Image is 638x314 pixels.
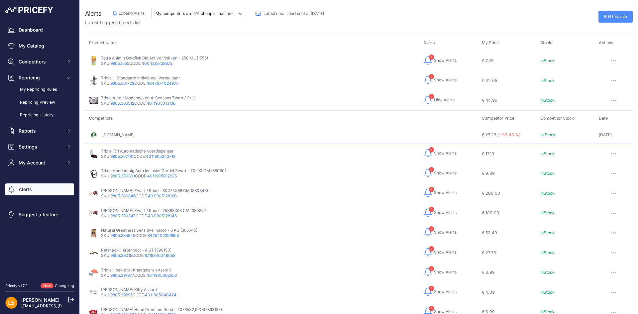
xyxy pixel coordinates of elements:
[423,148,457,158] button: 1 Show Alerts
[55,283,74,288] a: Changelog
[101,248,175,253] p: Petsnack Hertenpoot - 4 ST (390150)
[110,81,134,86] a: 9805.361729
[434,190,457,195] span: Show Alerts
[478,144,536,164] td: € 17.19
[147,101,175,106] a: 4011905013138
[142,61,172,66] a: 4004218729872
[110,213,136,218] a: 9805.380847
[101,75,180,81] p: Trixie H Standaard Individueel Verstelbaar
[101,193,208,199] p: SKU: CODE:
[429,147,434,153] span: 1
[101,307,222,312] p: [PERSON_NAME] Hond Premium Rood - 40-65X2,5 CM (393187)
[101,149,175,154] p: Trixie Tx1 Automatische Voerdispenser
[419,40,478,51] th: Alerts
[434,250,457,255] span: Show Alerts
[595,40,633,51] th: Actions
[119,11,145,16] span: Expand Alerts
[478,91,536,111] td: € 44.99
[112,10,145,17] button: Expand Alerts
[146,154,175,159] a: 4011905243719
[5,141,74,153] button: Settings
[540,290,555,295] span: InStock
[110,273,134,278] a: 9805.391977
[423,55,457,66] button: 1 Show Alerts
[434,210,457,215] span: Show Alerts
[478,223,536,243] td: € 52.49
[89,130,98,140] img: tims.nl.png
[148,213,177,218] a: 4011905128146
[101,233,197,238] p: SKU: CODE:
[101,292,176,298] p: SKU: CODE:
[5,157,74,169] button: My Account
[110,193,136,198] a: 9805.380846
[423,207,457,218] button: 1 Show Alerts
[478,164,536,184] td: € 9.89
[478,203,536,223] td: € 189.00
[540,191,555,196] span: InStock
[423,227,457,238] button: 1 Show Alerts
[85,10,102,17] span: Alerts
[423,95,455,105] button: 1 Hide Alerts
[429,286,434,291] span: 1
[540,132,556,137] span: In Stock
[145,253,175,258] a: 8718346046058
[478,71,536,91] td: € 32.05
[101,154,175,159] p: SKU: CODE:
[595,111,633,126] td: Date
[5,209,74,221] a: Suggest a feature
[5,183,74,195] a: Alerts
[5,24,74,275] nav: Sidebar
[434,170,457,176] span: Show Alerts
[101,228,197,233] p: Natural Greatness Sensitive Indoor - 6 KG (385545)
[101,253,175,258] p: SKU: CODE:
[478,263,536,283] td: € 3.99
[540,98,555,103] span: InStock
[101,267,177,273] p: Trixie Hoektoilet Knaagdieren Assorti
[478,51,536,71] td: € 7.25
[423,267,457,277] button: 1 Show Alerts
[429,94,434,99] span: 1
[429,74,434,79] span: 1
[434,77,457,83] span: Show Alerts
[5,97,74,108] a: Repricing Preview
[85,40,419,51] th: Product Name
[101,168,228,173] p: Trixie Hondentuig Auto Inclusief Gordel Zwart - 70-90 CM (380801)
[540,250,555,255] span: InStock
[21,297,59,303] a: [PERSON_NAME]
[5,24,74,36] a: Dashboard
[101,173,228,179] p: SKU: CODE:
[540,230,555,235] span: InStock
[434,97,455,103] span: Hide Alerts
[5,283,28,289] div: Pricefy v1.7.2
[110,101,134,106] a: 9805.366512
[540,210,555,215] span: InStock
[101,55,208,61] p: Tetra Animin Goldfish Bio Active Vlokken - 250 ML (1555)
[101,61,208,66] p: SKU: CODE:
[110,253,132,258] a: 9805.39015
[110,61,129,66] a: 9805.1555
[5,7,53,13] img: Pricefy Logo
[478,183,536,203] td: € 209.00
[101,208,208,213] p: [PERSON_NAME] Zwart / Rood - 75X63X68 CM (380847)
[147,273,177,278] a: 4011905062556
[19,74,62,81] span: Repricing
[145,292,176,297] a: 4011905040424
[19,144,62,150] span: Settings
[429,246,434,252] span: 1
[5,72,74,84] button: Repricing
[110,292,133,297] a: 9805.39295
[101,188,208,193] p: [PERSON_NAME] Zwart / Rood - 80X75X86 CM (380846)
[423,286,457,297] button: 1 Show Alerts
[85,19,329,26] p: Latest triggered alerts list
[5,84,74,95] a: My Repricing Rules
[110,154,134,159] a: 9805.367181
[429,207,434,212] span: 1
[423,247,457,258] button: 1 Show Alerts
[434,58,457,63] span: Show Alerts
[478,40,536,51] th: My Price
[423,75,457,85] button: 1 Show Alerts
[497,132,521,137] span: ( -39.48 %)
[429,167,434,172] span: 1
[147,81,178,86] a: 4047974024973
[41,283,53,289] span: New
